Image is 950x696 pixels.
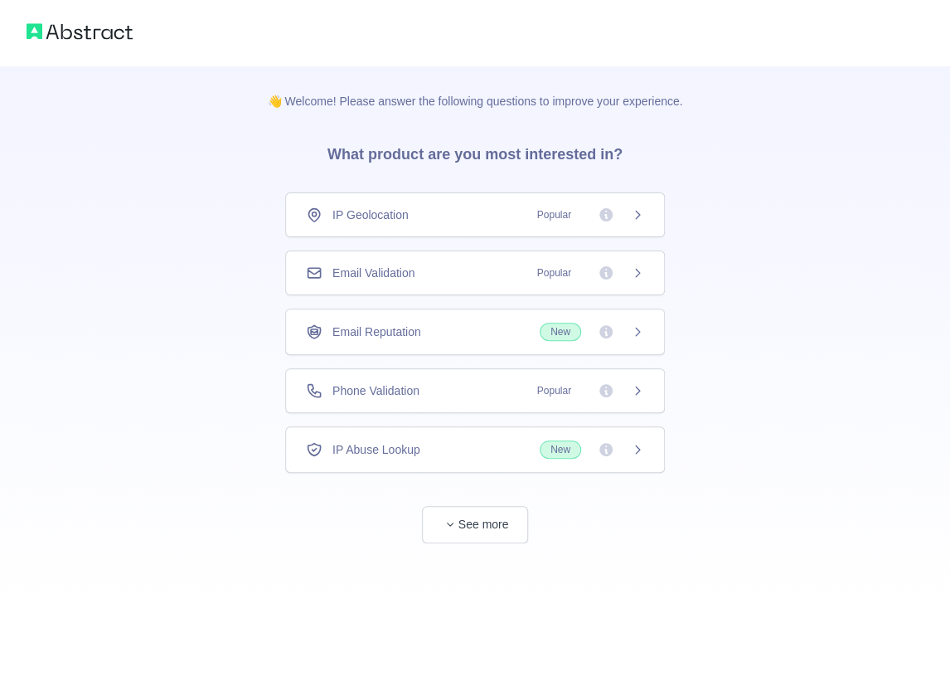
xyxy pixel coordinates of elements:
span: IP Abuse Lookup [332,441,420,458]
span: Email Validation [332,265,414,281]
p: 👋 Welcome! Please answer the following questions to improve your experience. [241,66,710,110]
span: Popular [527,207,581,223]
span: New [540,440,581,459]
span: Phone Validation [332,382,419,399]
span: Popular [527,265,581,281]
span: New [540,323,581,341]
h3: What product are you most interested in? [301,110,649,192]
button: See more [422,506,528,543]
span: Popular [527,382,581,399]
img: Abstract logo [27,20,133,43]
span: IP Geolocation [332,207,409,223]
span: Email Reputation [332,324,421,340]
